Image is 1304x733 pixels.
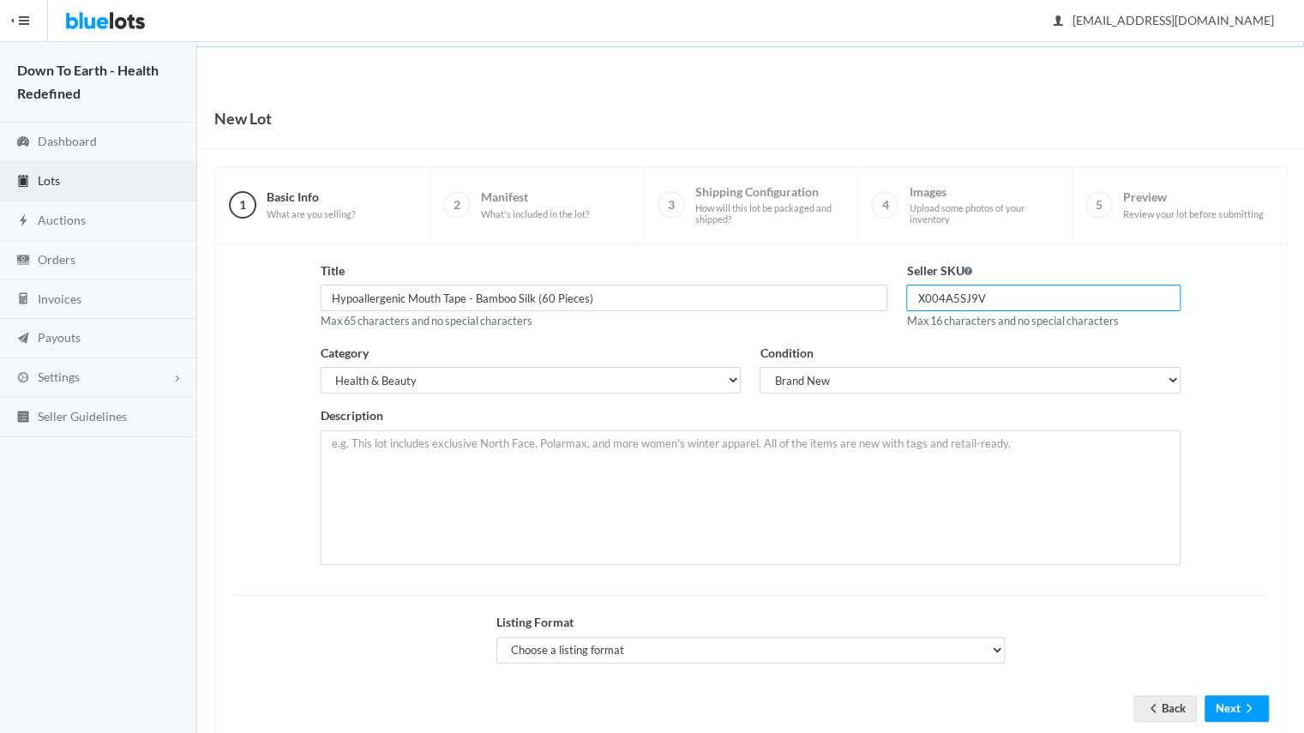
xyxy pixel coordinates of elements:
label: Description [321,406,383,426]
span: Basic Info [267,189,355,219]
span: Images [909,184,1058,225]
span: Preview [1123,189,1263,219]
ion-icon: arrow forward [1241,701,1258,718]
span: [EMAIL_ADDRESS][DOMAIN_NAME] [1054,13,1274,27]
span: Upload some photos of your inventory [909,202,1058,225]
span: 2 [443,191,471,219]
button: Nextarrow forward [1205,695,1269,722]
small: Max 16 characters and no special characters [906,314,1118,327]
span: What's included in the lot? [481,208,589,220]
label: Category [321,344,369,363]
ion-icon: list box [15,410,32,426]
ion-icon: clipboard [15,174,32,190]
span: How will this lot be packaged and shipped? [695,202,844,225]
strong: Down To Earth - Health Redefined [17,62,159,101]
span: Lots [38,173,60,188]
span: 4 [871,191,898,219]
span: Manifest [481,189,589,219]
span: Dashboard [38,134,97,148]
span: Invoices [38,291,81,306]
label: Seller SKU [906,261,972,281]
span: Settings [38,370,80,384]
ion-icon: arrow back [1145,701,1162,718]
label: Condition [760,344,813,363]
span: 3 [658,191,685,219]
span: Shipping Configuration [695,184,844,225]
span: 5 [1085,191,1113,219]
ion-icon: paper plane [15,331,32,347]
a: arrow backBack [1133,695,1197,722]
span: What are you selling? [267,208,355,220]
input: Optional [906,285,1181,311]
span: Seller Guidelines [38,409,127,424]
span: Orders [38,252,75,267]
label: Title [321,261,345,281]
span: Review your lot before submitting [1123,208,1263,220]
ion-icon: flash [15,213,32,230]
ion-icon: cog [15,370,32,387]
small: Max 65 characters and no special characters [321,314,532,327]
label: Listing Format [496,613,574,633]
ion-icon: speedometer [15,135,32,151]
span: Payouts [38,330,81,345]
span: 1 [229,191,256,219]
ion-icon: person [1049,14,1067,30]
input: e.g. North Face, Polarmax and More Women's Winter Apparel [321,285,888,311]
ion-icon: calculator [15,291,32,308]
h1: New Lot [214,105,272,131]
span: Auctions [38,213,86,227]
ion-icon: cash [15,253,32,269]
